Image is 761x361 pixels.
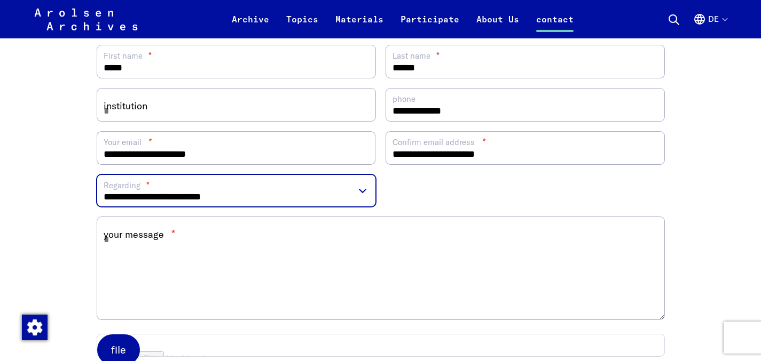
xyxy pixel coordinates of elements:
[223,13,278,38] a: Archive
[392,13,468,38] a: Participate
[693,13,727,38] button: German, language selection
[335,14,383,25] font: Materials
[528,13,582,38] a: contact
[536,14,574,25] font: contact
[223,6,582,32] nav: Primary
[476,14,519,25] font: About Us
[21,314,47,340] div: Change consent
[468,13,528,38] a: About Us
[278,13,327,38] a: Topics
[22,315,48,340] img: Change consent
[232,14,269,25] font: Archive
[327,13,392,38] a: Materials
[708,14,719,24] font: de
[401,14,459,25] font: Participate
[111,343,126,356] font: file
[286,14,318,25] font: Topics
